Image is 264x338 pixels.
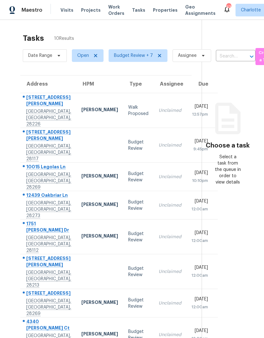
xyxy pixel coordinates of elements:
div: Budget Review [128,199,148,212]
div: [DATE] [192,296,208,304]
span: Work Orders [108,4,124,16]
div: Unclaimed [159,332,181,338]
th: HPM [76,75,123,93]
div: 12:00am [192,206,208,212]
div: Select a task from the queue in order to view details [215,154,241,185]
div: Unclaimed [159,202,181,208]
div: [DATE] [192,328,208,335]
div: Budget Review [128,265,148,278]
div: 9:45pm [192,146,208,152]
div: 10:10pm [192,178,208,184]
div: [DATE] [192,138,208,146]
div: Unclaimed [159,174,181,180]
div: [DATE] [192,103,208,111]
button: Open [247,52,256,61]
div: 12:57pm [192,111,208,118]
span: Charlotte [241,7,261,13]
div: Budget Review [128,171,148,183]
div: 43 [226,4,231,10]
div: Unclaimed [159,300,181,306]
div: [DATE] [192,198,208,206]
div: Budget Review [128,297,148,310]
div: [DATE] [192,170,208,178]
span: Budget Review + 7 [114,52,153,59]
span: Visits [60,7,73,13]
span: Maestro [22,7,42,13]
div: Unclaimed [159,107,181,114]
div: Budget Review [128,231,148,243]
div: [DATE] [192,230,208,238]
div: Unclaimed [159,269,181,275]
span: 10 Results [54,35,74,42]
div: [PERSON_NAME] [81,173,118,181]
div: 12:00am [192,238,208,244]
th: Due [186,75,218,93]
div: [PERSON_NAME] [81,299,118,307]
div: Budget Review [128,139,148,152]
th: Address [20,75,76,93]
span: Date Range [28,52,52,59]
div: [PERSON_NAME] [81,233,118,241]
div: 12:00am [192,304,208,310]
div: [PERSON_NAME] [81,106,118,114]
h2: Tasks [23,35,44,41]
span: Assignee [178,52,197,59]
div: Unclaimed [159,142,181,148]
div: 12:00am [192,272,208,279]
span: Properties [153,7,178,13]
div: Walk Proposed [128,104,148,117]
span: Tasks [132,8,145,12]
input: Search by address [216,51,238,61]
th: Type [123,75,154,93]
span: Open [77,52,89,59]
span: Projects [81,7,101,13]
div: Unclaimed [159,234,181,240]
th: Assignee [154,75,186,93]
div: [PERSON_NAME] [81,201,118,209]
span: Geo Assignments [185,4,216,16]
h3: Choose a task [206,142,250,149]
div: [DATE] [192,264,208,272]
